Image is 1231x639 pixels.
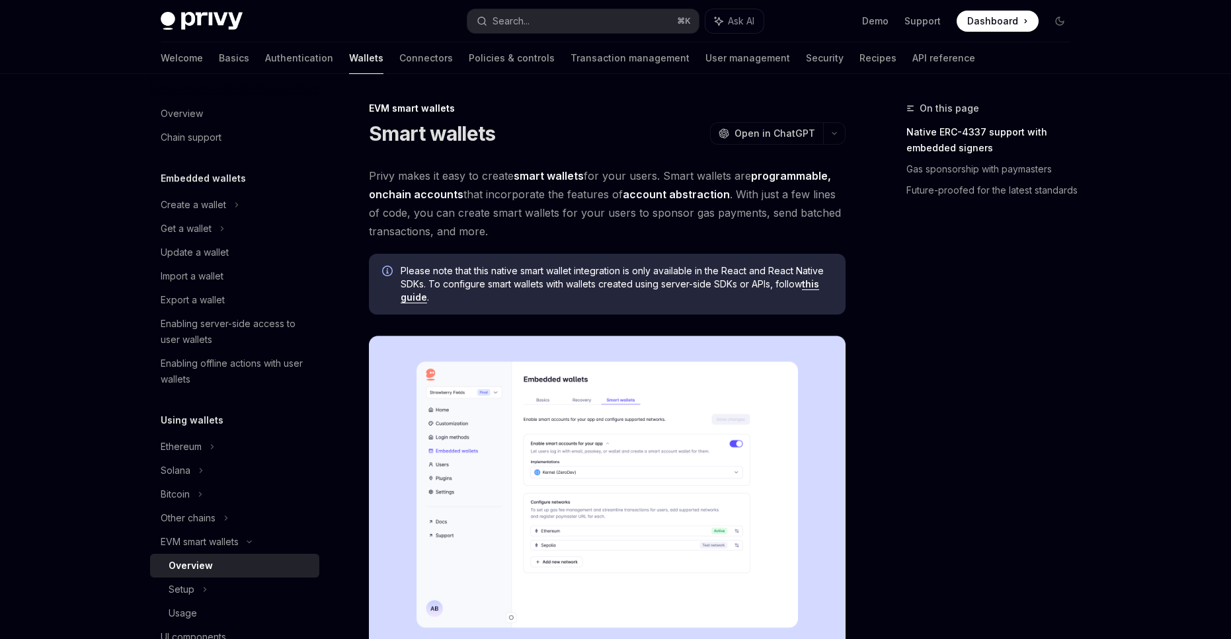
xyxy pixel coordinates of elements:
[161,316,311,348] div: Enabling server-side access to user wallets
[161,412,223,428] h5: Using wallets
[161,534,239,550] div: EVM smart wallets
[904,15,941,28] a: Support
[349,42,383,74] a: Wallets
[161,356,311,387] div: Enabling offline actions with user wallets
[150,601,319,625] a: Usage
[369,122,495,145] h1: Smart wallets
[862,15,889,28] a: Demo
[161,510,216,526] div: Other chains
[150,312,319,352] a: Enabling server-side access to user wallets
[382,266,395,279] svg: Info
[728,15,754,28] span: Ask AI
[369,102,846,115] div: EVM smart wallets
[169,582,194,597] div: Setup
[169,605,197,621] div: Usage
[493,13,530,29] div: Search...
[571,42,690,74] a: Transaction management
[150,288,319,312] a: Export a wallet
[150,352,319,391] a: Enabling offline actions with user wallets
[161,42,203,74] a: Welcome
[957,11,1039,32] a: Dashboard
[369,167,846,241] span: Privy makes it easy to create for your users. Smart wallets are that incorporate the features of ...
[967,15,1018,28] span: Dashboard
[161,486,190,502] div: Bitcoin
[161,292,225,308] div: Export a wallet
[705,42,790,74] a: User management
[161,106,203,122] div: Overview
[150,241,319,264] a: Update a wallet
[906,122,1081,159] a: Native ERC-4337 support with embedded signers
[1049,11,1070,32] button: Toggle dark mode
[399,42,453,74] a: Connectors
[920,100,979,116] span: On this page
[161,221,212,237] div: Get a wallet
[906,159,1081,180] a: Gas sponsorship with paymasters
[219,42,249,74] a: Basics
[161,130,221,145] div: Chain support
[735,127,815,140] span: Open in ChatGPT
[161,268,223,284] div: Import a wallet
[469,42,555,74] a: Policies & controls
[677,16,691,26] span: ⌘ K
[265,42,333,74] a: Authentication
[912,42,975,74] a: API reference
[514,169,584,182] strong: smart wallets
[150,554,319,578] a: Overview
[161,170,246,186] h5: Embedded wallets
[906,180,1081,201] a: Future-proofed for the latest standards
[705,9,764,33] button: Ask AI
[150,126,319,149] a: Chain support
[161,439,202,455] div: Ethereum
[710,122,823,145] button: Open in ChatGPT
[161,197,226,213] div: Create a wallet
[401,264,832,304] span: Please note that this native smart wallet integration is only available in the React and React Na...
[161,12,243,30] img: dark logo
[161,244,229,260] div: Update a wallet
[623,188,730,202] a: account abstraction
[806,42,844,74] a: Security
[859,42,896,74] a: Recipes
[169,558,213,574] div: Overview
[467,9,699,33] button: Search...⌘K
[161,463,190,478] div: Solana
[150,264,319,288] a: Import a wallet
[150,102,319,126] a: Overview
